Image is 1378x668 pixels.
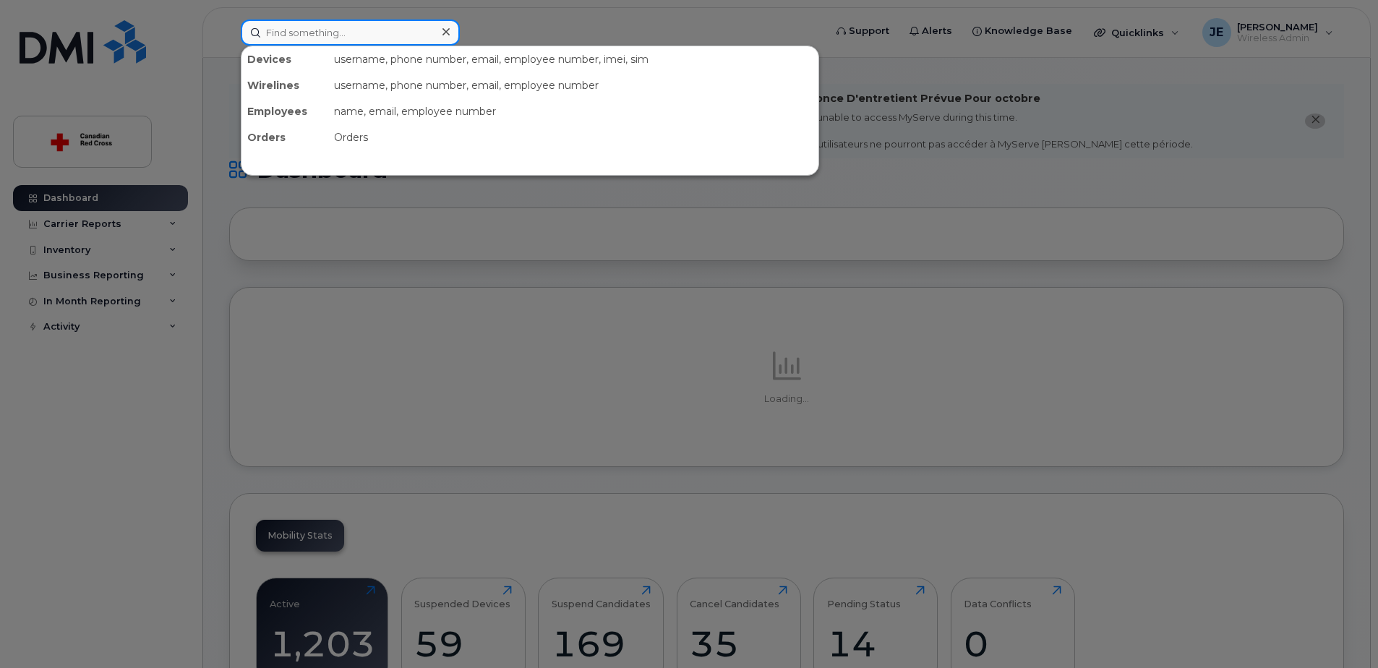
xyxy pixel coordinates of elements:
[241,46,328,72] div: Devices
[328,46,818,72] div: username, phone number, email, employee number, imei, sim
[241,124,328,150] div: Orders
[241,98,328,124] div: Employees
[241,72,328,98] div: Wirelines
[328,72,818,98] div: username, phone number, email, employee number
[328,98,818,124] div: name, email, employee number
[328,124,818,150] div: Orders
